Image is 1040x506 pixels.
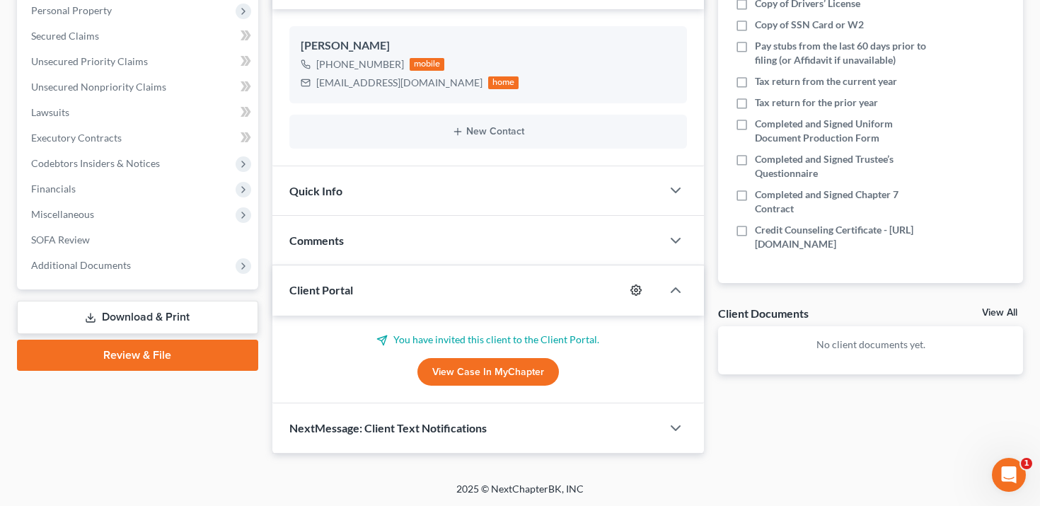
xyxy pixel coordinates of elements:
span: Miscellaneous [31,208,94,220]
span: Financials [31,183,76,195]
div: [EMAIL_ADDRESS][DOMAIN_NAME] [316,76,483,90]
span: Comments [289,234,344,247]
span: Tax return for the prior year [755,96,878,110]
p: No client documents yet. [729,338,1012,352]
span: Completed and Signed Uniform Document Production Form [755,117,935,145]
div: Client Documents [718,306,809,321]
a: Unsecured Nonpriority Claims [20,74,258,100]
span: Completed and Signed Trustee’s Questionnaire [755,152,935,180]
span: NextMessage: Client Text Notifications [289,421,487,435]
span: Unsecured Nonpriority Claims [31,81,166,93]
a: Download & Print [17,301,258,334]
span: Copy of SSN Card or W2 [755,18,864,32]
span: Additional Documents [31,259,131,271]
div: [PHONE_NUMBER] [316,57,404,71]
span: Credit Counseling Certificate - [URL][DOMAIN_NAME] [755,223,935,251]
span: Codebtors Insiders & Notices [31,157,160,169]
span: Secured Claims [31,30,99,42]
span: 1 [1021,458,1032,469]
span: Completed and Signed Chapter 7 Contract [755,188,935,216]
iframe: Intercom live chat [992,458,1026,492]
span: Unsecured Priority Claims [31,55,148,67]
div: [PERSON_NAME] [301,38,676,54]
div: home [488,76,519,89]
a: Unsecured Priority Claims [20,49,258,74]
span: Personal Property [31,4,112,16]
p: You have invited this client to the Client Portal. [289,333,688,347]
div: mobile [410,58,445,71]
a: Lawsuits [20,100,258,125]
span: Tax return from the current year [755,74,897,88]
button: New Contact [301,126,676,137]
a: Executory Contracts [20,125,258,151]
span: Quick Info [289,184,342,197]
a: View Case in MyChapter [417,358,559,386]
a: Secured Claims [20,23,258,49]
span: Client Portal [289,283,353,297]
a: SOFA Review [20,227,258,253]
span: Pay stubs from the last 60 days prior to filing (or Affidavit if unavailable) [755,39,935,67]
a: Review & File [17,340,258,371]
span: Executory Contracts [31,132,122,144]
span: Lawsuits [31,106,69,118]
a: View All [982,308,1017,318]
span: SOFA Review [31,234,90,246]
